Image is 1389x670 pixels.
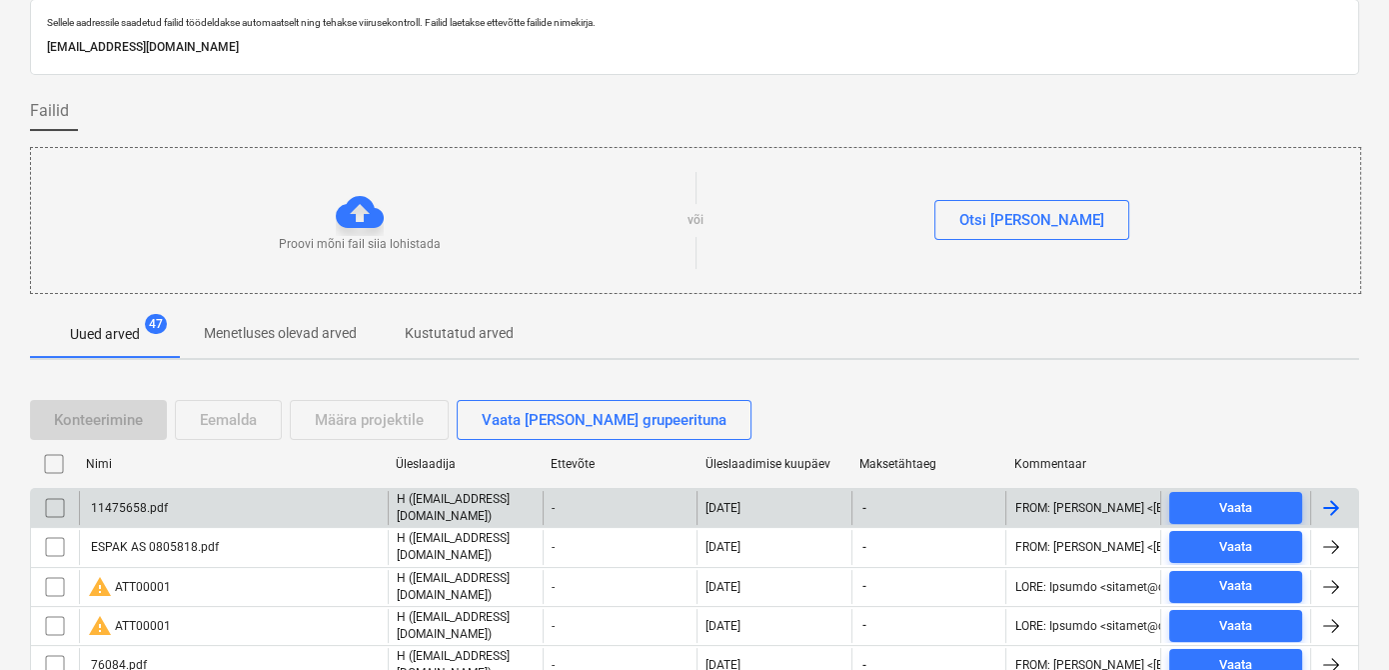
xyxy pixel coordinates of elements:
[457,400,751,440] button: Vaata [PERSON_NAME] grupeerituna
[859,457,998,471] div: Maksetähtaeg
[1014,457,1153,471] div: Kommentaar
[145,314,167,334] span: 47
[397,609,535,643] p: H ([EMAIL_ADDRESS][DOMAIN_NAME])
[70,324,140,345] p: Uued arved
[934,200,1129,240] button: Otsi [PERSON_NAME]
[397,570,535,604] p: H ([EMAIL_ADDRESS][DOMAIN_NAME])
[396,457,535,471] div: Üleslaadija
[397,530,535,564] p: H ([EMAIL_ADDRESS][DOMAIN_NAME])
[860,500,868,517] span: -
[88,614,171,638] div: ATT00001
[88,575,171,599] div: ATT00001
[551,457,690,471] div: Ettevõte
[543,570,697,604] div: -
[860,578,868,595] span: -
[543,530,697,564] div: -
[860,539,868,556] span: -
[543,609,697,643] div: -
[30,147,1361,294] div: Proovi mõni fail siia lohistadavõiOtsi [PERSON_NAME]
[705,580,740,594] div: [DATE]
[1169,610,1302,642] button: Vaata
[1169,531,1302,563] button: Vaata
[688,212,703,229] p: või
[88,614,112,638] span: warning
[88,501,168,515] div: 11475658.pdf
[47,37,1342,58] p: [EMAIL_ADDRESS][DOMAIN_NAME]
[959,207,1104,233] div: Otsi [PERSON_NAME]
[705,501,740,515] div: [DATE]
[543,491,697,525] div: -
[405,323,514,344] p: Kustutatud arved
[1169,492,1302,524] button: Vaata
[279,236,441,253] p: Proovi mõni fail siia lohistada
[705,619,740,633] div: [DATE]
[482,407,726,433] div: Vaata [PERSON_NAME] grupeerituna
[860,617,868,634] span: -
[204,323,357,344] p: Menetluses olevad arved
[1219,497,1252,520] div: Vaata
[705,540,740,554] div: [DATE]
[397,491,535,525] p: H ([EMAIL_ADDRESS][DOMAIN_NAME])
[88,540,219,554] div: ESPAK AS 0805818.pdf
[1219,536,1252,559] div: Vaata
[86,457,380,471] div: Nimi
[47,16,1342,29] p: Sellele aadressile saadetud failid töödeldakse automaatselt ning tehakse viirusekontroll. Failid ...
[88,575,112,599] span: warning
[1169,571,1302,603] button: Vaata
[704,457,843,471] div: Üleslaadimise kuupäev
[1219,575,1252,598] div: Vaata
[1219,615,1252,638] div: Vaata
[30,99,69,123] span: Failid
